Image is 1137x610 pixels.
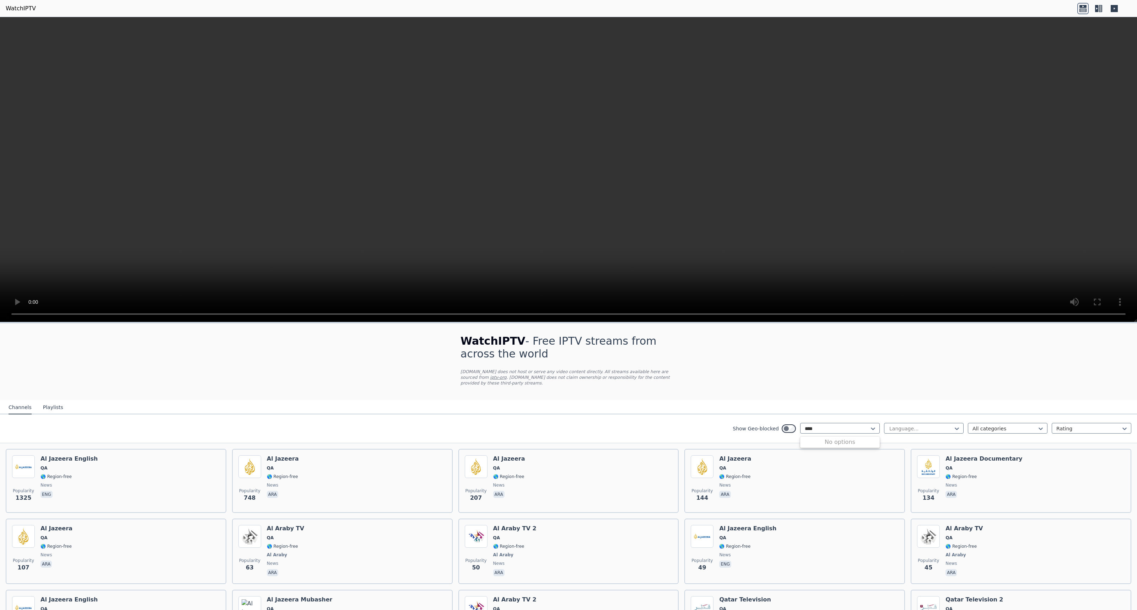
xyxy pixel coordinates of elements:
[239,488,260,494] span: Popularity
[9,401,32,414] button: Channels
[465,488,487,494] span: Popularity
[465,455,487,478] img: Al Jazeera
[267,543,298,549] span: 🌎 Region-free
[493,465,500,471] span: QA
[41,491,53,498] p: eng
[41,596,98,603] h6: Al Jazeera English
[460,335,526,347] span: WatchIPTV
[917,525,940,548] img: Al Araby TV
[493,525,537,532] h6: Al Araby TV 2
[696,494,708,502] span: 144
[12,455,35,478] img: Al Jazeera English
[267,474,298,479] span: 🌎 Region-free
[800,438,880,446] div: No options
[465,525,487,548] img: Al Araby TV 2
[41,465,48,471] span: QA
[925,563,932,572] span: 45
[945,455,1022,462] h6: Al Jazeera Documentary
[691,455,713,478] img: Al Jazeera
[267,596,333,603] h6: Al Jazeera Mubasher
[493,561,505,566] span: news
[945,465,953,471] span: QA
[945,552,966,558] span: Al Araby
[12,525,35,548] img: Al Jazeera
[493,455,525,462] h6: Al Jazeera
[719,543,750,549] span: 🌎 Region-free
[493,569,505,576] p: ara
[41,552,52,558] span: news
[43,401,63,414] button: Playlists
[6,4,36,13] a: WatchIPTV
[472,563,480,572] span: 50
[691,488,713,494] span: Popularity
[945,569,957,576] p: ara
[460,369,677,386] p: [DOMAIN_NAME] does not host or serve any video content directly. All streams available here are s...
[719,474,750,479] span: 🌎 Region-free
[945,561,957,566] span: news
[945,543,977,549] span: 🌎 Region-free
[465,558,487,563] span: Popularity
[493,543,524,549] span: 🌎 Region-free
[922,494,934,502] span: 134
[945,491,957,498] p: ara
[917,455,940,478] img: Al Jazeera Documentary
[41,455,98,462] h6: Al Jazeera English
[267,491,278,498] p: ara
[493,535,500,541] span: QA
[470,494,482,502] span: 207
[13,558,34,563] span: Popularity
[719,525,776,532] h6: Al Jazeera English
[719,465,726,471] span: QA
[41,535,48,541] span: QA
[918,488,939,494] span: Popularity
[244,494,255,502] span: 748
[493,474,524,479] span: 🌎 Region-free
[41,543,72,549] span: 🌎 Region-free
[460,335,677,360] h1: - Free IPTV streams from across the world
[945,525,983,532] h6: Al Araby TV
[13,488,34,494] span: Popularity
[267,455,299,462] h6: Al Jazeera
[267,525,304,532] h6: Al Araby TV
[493,482,505,488] span: news
[267,561,278,566] span: news
[16,494,32,502] span: 1325
[719,561,731,568] p: eng
[918,558,939,563] span: Popularity
[493,596,537,603] h6: Al Araby TV 2
[945,482,957,488] span: news
[719,535,726,541] span: QA
[41,482,52,488] span: news
[719,482,731,488] span: news
[246,563,254,572] span: 63
[267,569,278,576] p: ara
[493,552,513,558] span: Al Araby
[490,375,507,380] a: iptv-org
[719,552,731,558] span: news
[733,425,779,432] label: Show Geo-blocked
[719,491,731,498] p: ara
[17,563,29,572] span: 107
[41,474,72,479] span: 🌎 Region-free
[493,491,505,498] p: ara
[698,563,706,572] span: 49
[945,596,1003,603] h6: Qatar Television 2
[945,474,977,479] span: 🌎 Region-free
[719,596,771,603] h6: Qatar Television
[238,525,261,548] img: Al Araby TV
[691,525,713,548] img: Al Jazeera English
[238,455,261,478] img: Al Jazeera
[267,535,274,541] span: QA
[41,525,72,532] h6: Al Jazeera
[267,482,278,488] span: news
[239,558,260,563] span: Popularity
[267,552,287,558] span: Al Araby
[691,558,713,563] span: Popularity
[945,535,953,541] span: QA
[719,455,751,462] h6: Al Jazeera
[267,465,274,471] span: QA
[41,561,52,568] p: ara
